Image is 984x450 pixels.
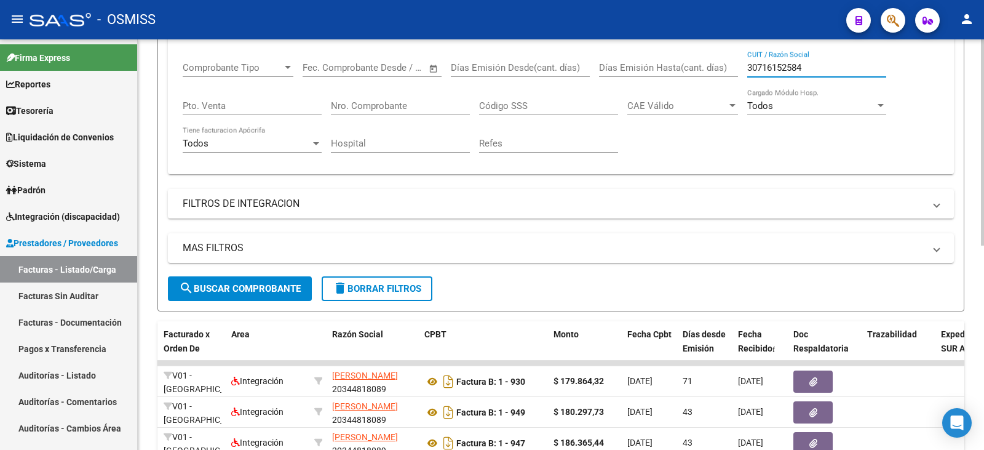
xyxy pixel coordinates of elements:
[456,377,525,387] strong: Factura B: 1 - 930
[6,131,114,144] span: Liquidación de Convenios
[97,6,156,33] span: - OSMISS
[738,407,763,417] span: [DATE]
[6,210,120,223] span: Integración (discapacidad)
[788,321,862,376] datatable-header-cell: Doc Respaldatoria
[622,321,678,376] datatable-header-cell: Fecha Cpbt
[440,403,456,422] i: Descargar documento
[6,78,50,91] span: Reportes
[168,189,954,219] mat-expansion-panel-header: FILTROS DE INTEGRACION
[678,321,733,376] datatable-header-cell: Días desde Emisión
[354,62,413,73] input: End date
[683,407,692,417] span: 43
[683,329,726,353] span: Días desde Emisión
[683,438,692,448] span: 43
[6,104,54,118] span: Tesorería
[6,51,70,65] span: Firma Express
[303,62,343,73] input: Start date
[327,321,419,376] datatable-header-cell: Razón Social
[159,321,226,376] datatable-header-cell: Facturado x Orden De
[333,281,347,295] mat-icon: delete
[627,438,653,448] span: [DATE]
[164,329,210,353] span: Facturado x Orden De
[231,376,284,386] span: Integración
[440,372,456,392] i: Descargar documento
[322,276,432,301] button: Borrar Filtros
[332,432,398,442] span: [PERSON_NAME]
[231,438,284,448] span: Integración
[183,197,924,211] mat-panel-title: FILTROS DE INTEGRACION
[942,408,972,438] div: Open Intercom Messenger
[10,12,25,26] mat-icon: menu
[549,321,622,376] datatable-header-cell: Monto
[179,283,301,294] span: Buscar Comprobante
[332,400,415,425] div: 20344818089
[183,241,924,255] mat-panel-title: MAS FILTROS
[168,276,312,301] button: Buscar Comprobante
[627,376,653,386] span: [DATE]
[553,407,604,417] strong: $ 180.297,73
[6,157,46,171] span: Sistema
[553,438,604,448] strong: $ 186.365,44
[867,329,917,339] span: Trazabilidad
[183,138,208,149] span: Todos
[168,233,954,263] mat-expansion-panel-header: MAS FILTROS
[627,329,672,339] span: Fecha Cpbt
[183,62,282,73] span: Comprobante Tipo
[738,329,772,353] span: Fecha Recibido
[793,329,849,353] span: Doc Respaldatoria
[747,100,773,111] span: Todos
[627,100,727,111] span: CAE Válido
[733,321,788,376] datatable-header-cell: Fecha Recibido
[456,438,525,448] strong: Factura B: 1 - 947
[738,376,763,386] span: [DATE]
[553,329,579,339] span: Monto
[627,407,653,417] span: [DATE]
[179,281,194,295] mat-icon: search
[333,283,421,294] span: Borrar Filtros
[419,321,549,376] datatable-header-cell: CPBT
[332,371,398,380] span: [PERSON_NAME]
[332,369,415,395] div: 20344818089
[683,376,692,386] span: 71
[231,407,284,417] span: Integración
[6,236,118,250] span: Prestadores / Proveedores
[427,62,441,76] button: Open calendar
[332,401,398,411] span: [PERSON_NAME]
[959,12,974,26] mat-icon: person
[456,408,525,417] strong: Factura B: 1 - 949
[424,329,446,339] span: CPBT
[738,438,763,448] span: [DATE]
[332,329,383,339] span: Razón Social
[226,321,309,376] datatable-header-cell: Area
[862,321,936,376] datatable-header-cell: Trazabilidad
[6,183,46,197] span: Padrón
[231,329,250,339] span: Area
[553,376,604,386] strong: $ 179.864,32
